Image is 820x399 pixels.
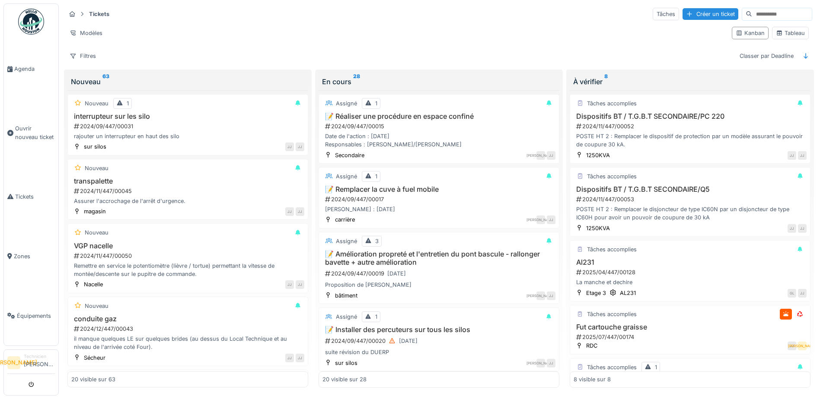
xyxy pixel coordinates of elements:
[574,185,807,193] h3: Dispositifs BT / T.G.B.T SECONDAIRE/Q5
[587,99,637,108] div: Tâches accomplies
[587,172,637,180] div: Tâches accomplies
[4,39,58,99] a: Agenda
[86,10,113,18] strong: Tickets
[575,268,807,276] div: 2025/04/447/00128
[4,99,58,167] a: Ouvrir nouveau ticket
[387,269,406,278] div: [DATE]
[322,348,555,356] div: suite révision du DUERP
[85,164,108,172] div: Nouveau
[547,291,555,300] div: JJ
[324,268,555,279] div: 2024/09/447/00019
[14,65,55,73] span: Agenda
[604,76,608,87] sup: 8
[127,99,129,108] div: 1
[4,167,58,226] a: Tickets
[736,29,765,37] div: Kanban
[73,325,304,333] div: 2024/12/447/00043
[336,99,357,108] div: Assigné
[547,151,555,160] div: JJ
[7,353,55,374] a: [PERSON_NAME] Technicien[PERSON_NAME]
[17,312,55,320] span: Équipements
[14,252,55,260] span: Zones
[574,323,807,331] h3: Fut cartouche graisse
[24,353,55,360] div: Technicien
[15,193,55,201] span: Tickets
[798,342,807,350] div: [PERSON_NAME]
[336,313,357,321] div: Assigné
[4,286,58,345] a: Équipements
[324,122,555,130] div: 2024/09/447/00015
[798,289,807,298] div: JJ
[73,187,304,195] div: 2024/11/447/00045
[73,252,304,260] div: 2024/11/447/00050
[71,242,304,250] h3: VGP nacelle
[296,207,304,216] div: JJ
[574,112,807,120] h3: Dispositifs BT / T.G.B.T SECONDAIRE/PC 220
[324,195,555,203] div: 2024/09/447/00017
[66,50,100,62] div: Filtres
[335,151,364,159] div: Secondaire
[586,151,610,159] div: 1250KVA
[574,375,611,383] div: 8 visible sur 8
[71,315,304,323] h3: conduite gaz
[736,50,798,62] div: Classer par Deadline
[85,302,108,310] div: Nouveau
[322,112,555,120] h3: 📝 Réaliser une procédure en espace confiné
[322,205,555,213] div: [PERSON_NAME] : [DATE]
[71,76,305,87] div: Nouveau
[285,280,294,289] div: JJ
[536,291,545,300] div: [PERSON_NAME]
[322,132,555,149] div: Date de l'action : [DATE] Responsables : [PERSON_NAME]/[PERSON_NAME]
[574,205,807,222] div: POSTE HT 2 : Remplacer le disjoncteur de type IC60N par un disjoncteur de type IC60H pour avoir u...
[322,326,555,334] h3: 📝 Installer des percuteurs sur tous les silos
[536,151,545,160] div: [PERSON_NAME]
[586,224,610,232] div: 1250KVA
[285,354,294,362] div: JJ
[66,27,106,39] div: Modèles
[71,177,304,185] h3: transpalette
[575,122,807,130] div: 2024/11/447/00052
[587,245,637,253] div: Tâches accomplies
[587,310,637,318] div: Tâches accomplies
[7,356,20,369] li: [PERSON_NAME]
[335,359,357,367] div: sur silos
[322,76,556,87] div: En cours
[336,172,357,180] div: Assigné
[586,289,606,297] div: Etage 3
[574,132,807,149] div: POSTE HT 2 : Remplacer le dispositif de protection par un modèle assurant le pouvoir de coupure 3...
[776,29,805,37] div: Tableau
[24,353,55,372] li: [PERSON_NAME]
[547,359,555,367] div: JJ
[71,132,304,140] div: rajouter un interrupteur en haut des silo
[574,278,807,286] div: La manche et dechire
[322,375,367,383] div: 20 visible sur 28
[653,8,679,20] div: Tâches
[575,333,807,341] div: 2025/07/447/00174
[655,363,657,371] div: 1
[536,359,545,367] div: [PERSON_NAME]
[84,207,106,215] div: magasin
[353,76,360,87] sup: 28
[547,215,555,224] div: JJ
[296,354,304,362] div: JJ
[71,375,115,383] div: 20 visible sur 63
[322,185,555,193] h3: 📝 Remplacer la cuve à fuel mobile
[296,280,304,289] div: JJ
[71,335,304,351] div: il manque quelques LE sur quelques brides (au dessus du Local Technique et au niveau de l'arrivée...
[788,342,796,350] div: JJ
[586,342,597,350] div: RDC
[285,142,294,151] div: JJ
[536,215,545,224] div: [PERSON_NAME]
[798,151,807,160] div: JJ
[15,124,55,141] span: Ouvrir nouveau ticket
[574,258,807,266] h3: Al231
[375,237,379,245] div: 3
[683,8,738,20] div: Créer un ticket
[620,289,636,297] div: AL231
[73,122,304,130] div: 2024/09/447/00031
[335,215,355,224] div: carrière
[322,281,555,289] div: Proposition de [PERSON_NAME]
[285,207,294,216] div: JJ
[71,262,304,278] div: Remettre en service le potentiomètre (lièvre / tortue) permettant la vitesse de montée/descente s...
[375,99,377,108] div: 1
